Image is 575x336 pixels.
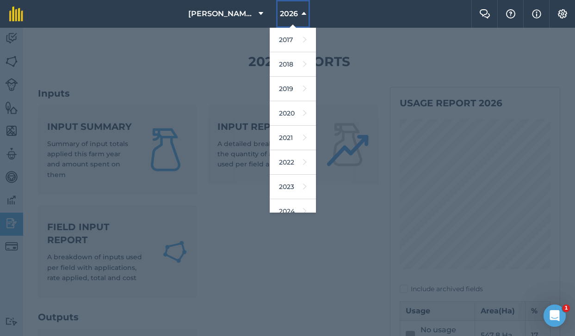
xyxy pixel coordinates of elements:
[505,9,516,18] img: A question mark icon
[270,101,316,126] a: 2020
[532,8,541,19] img: svg+xml;base64,PHN2ZyB4bWxucz0iaHR0cDovL3d3dy53My5vcmcvMjAwMC9zdmciIHdpZHRoPSIxNyIgaGVpZ2h0PSIxNy...
[544,305,566,327] iframe: Intercom live chat
[188,8,255,19] span: [PERSON_NAME] Ltd.
[270,126,316,150] a: 2021
[280,8,298,19] span: 2026
[270,199,316,224] a: 2024
[270,150,316,175] a: 2022
[270,77,316,101] a: 2019
[9,6,23,21] img: fieldmargin Logo
[270,175,316,199] a: 2023
[563,305,570,312] span: 1
[479,9,490,18] img: Two speech bubbles overlapping with the left bubble in the forefront
[270,28,316,52] a: 2017
[270,52,316,77] a: 2018
[557,9,568,18] img: A cog icon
